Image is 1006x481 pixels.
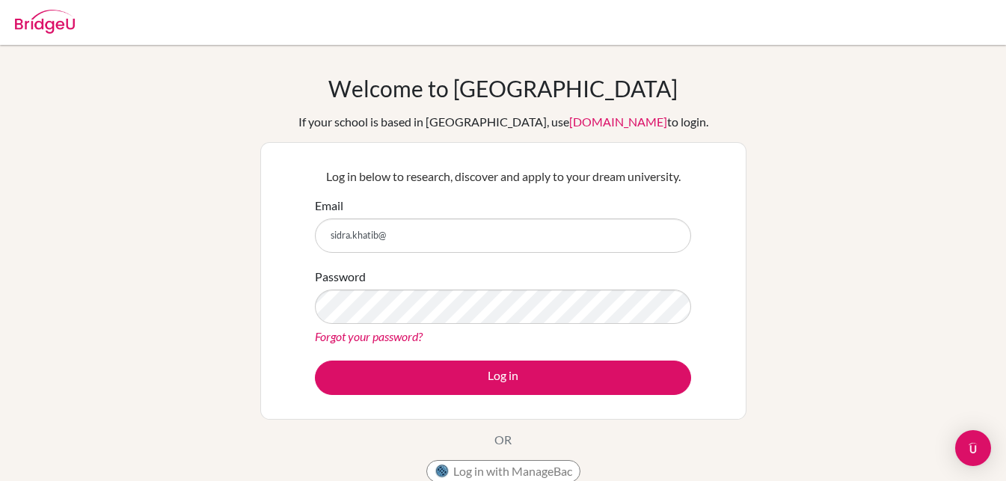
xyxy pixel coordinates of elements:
[15,10,75,34] img: Bridge-U
[955,430,991,466] div: Open Intercom Messenger
[315,361,691,395] button: Log in
[298,113,708,131] div: If your school is based in [GEOGRAPHIC_DATA], use to login.
[315,329,423,343] a: Forgot your password?
[328,75,678,102] h1: Welcome to [GEOGRAPHIC_DATA]
[315,168,691,186] p: Log in below to research, discover and apply to your dream university.
[315,197,343,215] label: Email
[494,431,512,449] p: OR
[569,114,667,129] a: [DOMAIN_NAME]
[315,268,366,286] label: Password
